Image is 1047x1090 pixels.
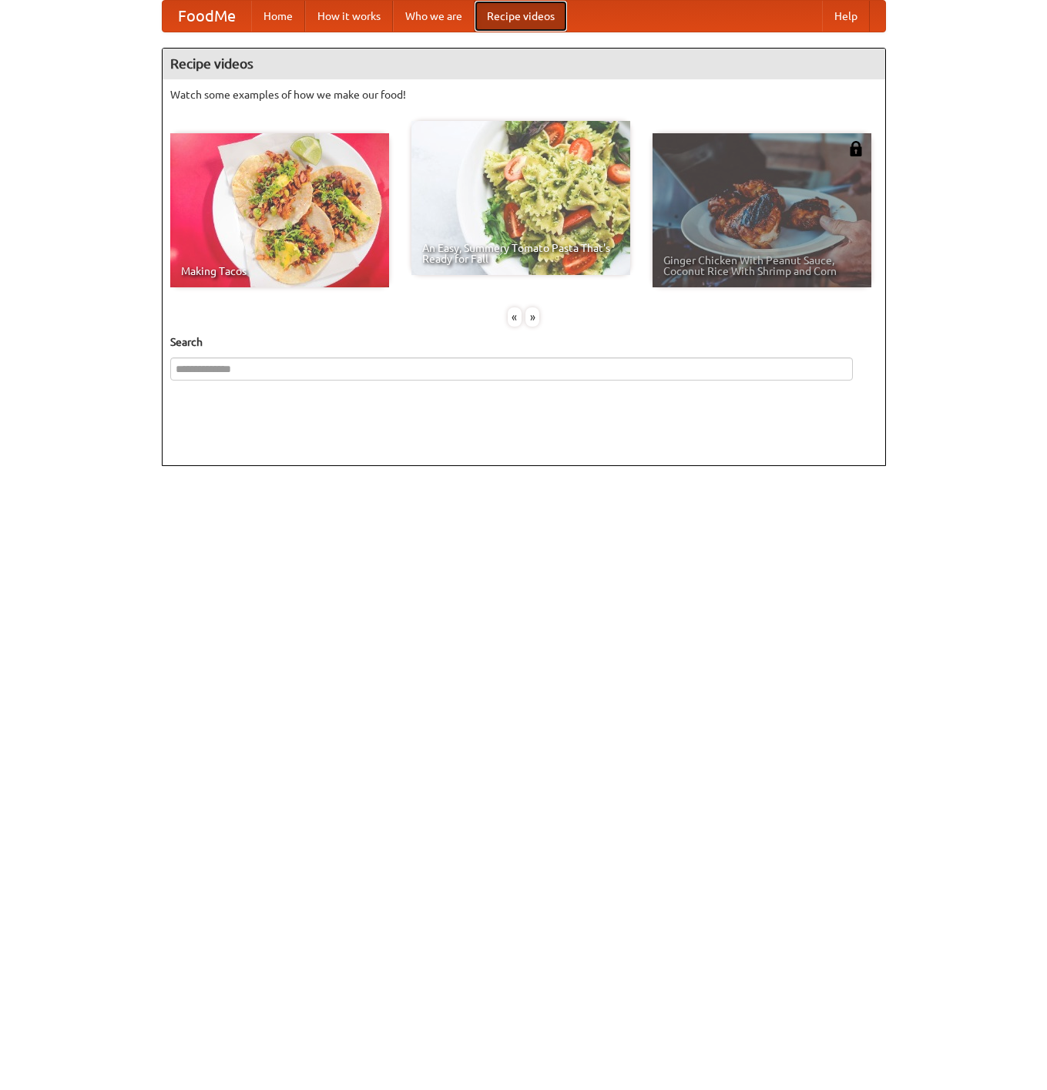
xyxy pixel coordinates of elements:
p: Watch some examples of how we make our food! [170,87,878,102]
a: Recipe videos [475,1,567,32]
img: 483408.png [848,141,864,156]
span: Making Tacos [181,266,378,277]
a: An Easy, Summery Tomato Pasta That's Ready for Fall [411,121,630,275]
a: Home [251,1,305,32]
a: FoodMe [163,1,251,32]
a: Who we are [393,1,475,32]
div: » [525,307,539,327]
h5: Search [170,334,878,350]
a: Making Tacos [170,133,389,287]
span: An Easy, Summery Tomato Pasta That's Ready for Fall [422,243,619,264]
div: « [508,307,522,327]
h4: Recipe videos [163,49,885,79]
a: Help [822,1,870,32]
a: How it works [305,1,393,32]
